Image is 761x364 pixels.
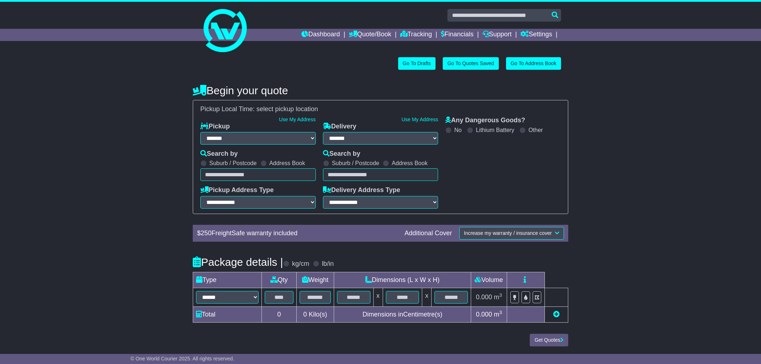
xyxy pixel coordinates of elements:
[441,29,474,41] a: Financials
[303,311,307,318] span: 0
[262,272,296,288] td: Qty
[296,272,334,288] td: Weight
[499,292,502,298] sup: 3
[200,186,274,194] label: Pickup Address Type
[401,117,438,122] a: Use My Address
[528,127,543,133] label: Other
[471,272,507,288] td: Volume
[553,311,560,318] a: Add new item
[334,307,471,323] td: Dimensions in Centimetre(s)
[193,85,568,96] h4: Begin your quote
[256,105,318,113] span: select pickup location
[332,160,379,167] label: Suburb / Postcode
[445,117,525,124] label: Any Dangerous Goods?
[349,29,391,41] a: Quote/Book
[373,288,383,306] td: x
[506,57,561,70] a: Go To Address Book
[200,123,230,131] label: Pickup
[269,160,305,167] label: Address Book
[459,227,564,240] button: Increase my warranty / insurance cover
[209,160,257,167] label: Suburb / Postcode
[323,123,356,131] label: Delivery
[262,307,296,323] td: 0
[193,256,283,268] h4: Package details |
[131,356,234,361] span: © One World Courier 2025. All rights reserved.
[464,230,552,236] span: Increase my warranty / insurance cover
[476,311,492,318] span: 0.000
[401,229,456,237] div: Additional Cover
[530,334,568,346] button: Get Quotes
[400,29,432,41] a: Tracking
[494,294,502,301] span: m
[323,150,360,158] label: Search by
[279,117,316,122] a: Use My Address
[422,288,432,306] td: x
[398,57,436,70] a: Go To Drafts
[443,57,499,70] a: Go To Quotes Saved
[454,127,461,133] label: No
[201,229,211,237] span: 250
[322,260,334,268] label: lb/in
[296,307,334,323] td: Kilo(s)
[494,311,502,318] span: m
[476,127,514,133] label: Lithium Battery
[193,272,262,288] td: Type
[483,29,512,41] a: Support
[476,294,492,301] span: 0.000
[323,186,400,194] label: Delivery Address Type
[520,29,552,41] a: Settings
[292,260,309,268] label: kg/cm
[301,29,340,41] a: Dashboard
[193,229,401,237] div: $ FreightSafe warranty included
[197,105,564,113] div: Pickup Local Time:
[334,272,471,288] td: Dimensions (L x W x H)
[392,160,428,167] label: Address Book
[499,310,502,315] sup: 3
[200,150,238,158] label: Search by
[193,307,262,323] td: Total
